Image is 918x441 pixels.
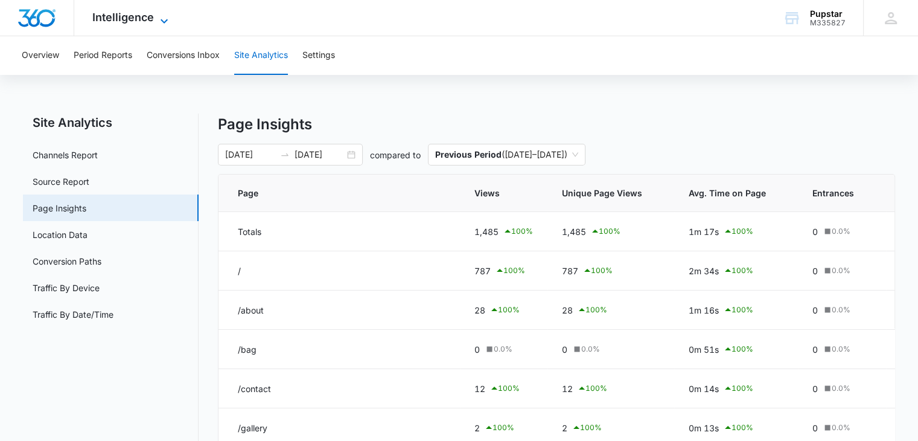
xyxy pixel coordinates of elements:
[474,187,515,199] span: Views
[562,224,660,239] div: 1,485
[689,303,783,317] div: 1m 16s
[218,291,460,330] td: /about
[689,263,783,278] div: 2m 34s
[572,344,600,355] div: 0.0 %
[812,422,872,434] div: 0
[92,11,154,24] span: Intelligence
[23,114,199,132] h2: Site Analytics
[225,148,275,161] input: Start date
[562,187,642,199] span: Unique Page Views
[489,303,520,317] div: 100 %
[723,381,753,396] div: 100 %
[147,36,220,75] button: Conversions Inbox
[723,342,753,356] div: 100 %
[562,381,660,396] div: 12
[474,224,533,239] div: 1,485
[474,420,533,435] div: 2
[822,344,850,355] div: 0.0 %
[484,344,512,355] div: 0.0 %
[302,36,335,75] button: Settings
[689,187,766,199] span: Avg. Time on Page
[812,343,872,356] div: 0
[370,149,421,161] p: compared to
[822,304,850,315] div: 0.0 %
[218,212,460,251] td: Totals
[723,420,753,435] div: 100 %
[474,343,533,356] div: 0
[74,36,132,75] button: Period Reports
[577,381,607,396] div: 100 %
[474,381,533,396] div: 12
[474,303,533,317] div: 28
[238,187,428,199] span: Page
[435,149,502,159] p: Previous Period
[33,175,89,188] a: Source Report
[33,308,113,321] a: Traffic By Date/Time
[562,420,660,435] div: 2
[577,303,607,317] div: 100 %
[723,263,753,278] div: 100 %
[812,265,872,277] div: 0
[280,150,290,159] span: swap-right
[435,144,578,165] span: ( [DATE] – [DATE] )
[218,330,460,369] td: /bag
[812,225,872,238] div: 0
[33,255,101,268] a: Conversion Paths
[689,420,783,435] div: 0m 13s
[218,251,460,291] td: /
[822,422,850,433] div: 0.0 %
[810,9,846,19] div: account name
[33,202,86,214] a: Page Insights
[723,224,753,239] div: 100 %
[822,265,850,276] div: 0.0 %
[484,420,514,435] div: 100 %
[234,36,288,75] button: Site Analytics
[689,381,783,396] div: 0m 14s
[33,282,100,294] a: Traffic By Device
[689,224,783,239] div: 1m 17s
[218,369,460,408] td: /contact
[495,263,525,278] div: 100 %
[723,303,753,317] div: 100 %
[218,114,895,135] p: Page Insights
[474,263,533,278] div: 787
[33,149,98,161] a: Channels Report
[33,228,88,241] a: Location Data
[582,263,613,278] div: 100 %
[812,187,854,199] span: Entrances
[489,381,520,396] div: 100 %
[590,224,620,239] div: 100 %
[812,304,872,317] div: 0
[810,19,846,27] div: account id
[812,382,872,395] div: 0
[689,342,783,356] div: 0m 51s
[562,263,660,278] div: 787
[822,226,850,237] div: 0.0 %
[280,150,290,159] span: to
[822,383,850,394] div: 0.0 %
[295,148,345,161] input: End date
[562,343,660,356] div: 0
[503,224,533,239] div: 100 %
[22,36,59,75] button: Overview
[572,420,602,435] div: 100 %
[562,303,660,317] div: 28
